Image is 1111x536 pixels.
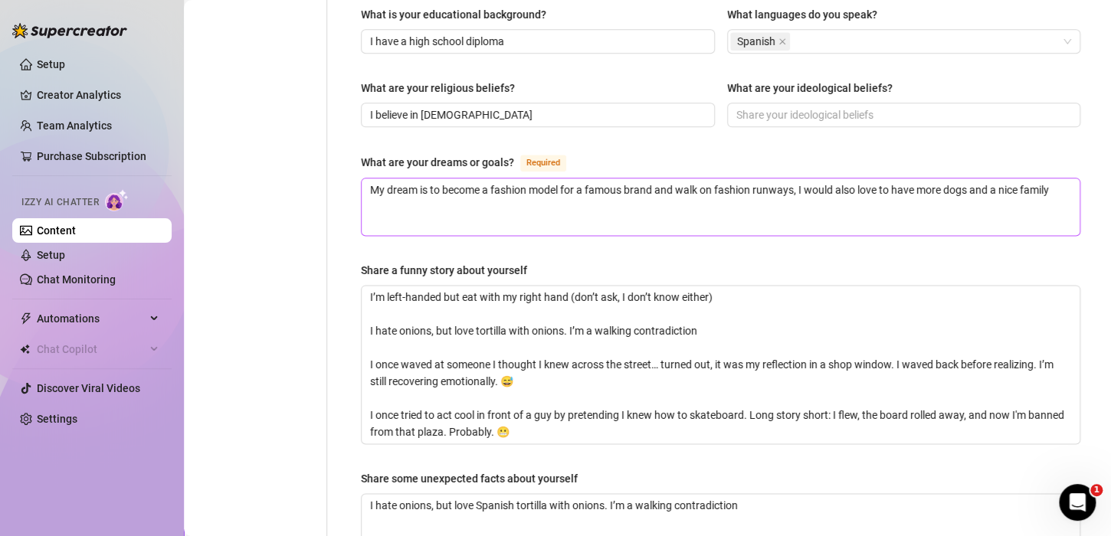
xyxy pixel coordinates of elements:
span: Automations [37,306,146,331]
div: What are your ideological beliefs? [727,80,893,96]
a: Settings [37,413,77,425]
input: What languages do you speak? [793,32,796,51]
label: What are your religious beliefs? [361,80,526,96]
div: What are your dreams or goals? [361,154,514,171]
label: Share some unexpected facts about yourself [361,470,588,487]
a: Purchase Subscription [37,150,146,162]
span: thunderbolt [20,312,32,325]
a: Setup [37,58,65,70]
label: What are your dreams or goals? [361,153,583,172]
div: Share some unexpected facts about yourself [361,470,578,487]
input: What are your religious beliefs? [370,106,703,123]
span: 1 [1090,484,1103,496]
a: Creator Analytics [37,83,159,107]
span: Spanish [730,32,790,51]
label: What are your ideological beliefs? [727,80,903,96]
img: Chat Copilot [20,344,30,355]
div: What are your religious beliefs? [361,80,515,96]
iframe: Intercom live chat [1059,484,1096,521]
img: AI Chatter [105,189,129,211]
a: Chat Monitoring [37,273,116,286]
span: Spanish [737,33,775,50]
a: Setup [37,249,65,261]
div: What is your educational background? [361,6,546,23]
textarea: Share a funny story about yourself [362,286,1080,443]
label: What languages do you speak? [727,6,888,23]
span: Required [520,155,566,172]
div: What languages do you speak? [727,6,877,23]
a: Content [37,224,76,237]
a: Discover Viral Videos [37,382,140,394]
textarea: What are your dreams or goals? [362,178,1080,235]
a: Team Analytics [37,119,112,132]
label: What is your educational background? [361,6,557,23]
span: close [778,38,786,45]
img: logo-BBDzfeDw.svg [12,23,127,38]
input: What are your ideological beliefs? [736,106,1069,123]
label: Share a funny story about yourself [361,262,538,279]
input: What is your educational background? [370,33,703,50]
span: Izzy AI Chatter [21,195,99,210]
span: Chat Copilot [37,337,146,361]
div: Share a funny story about yourself [361,262,527,279]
